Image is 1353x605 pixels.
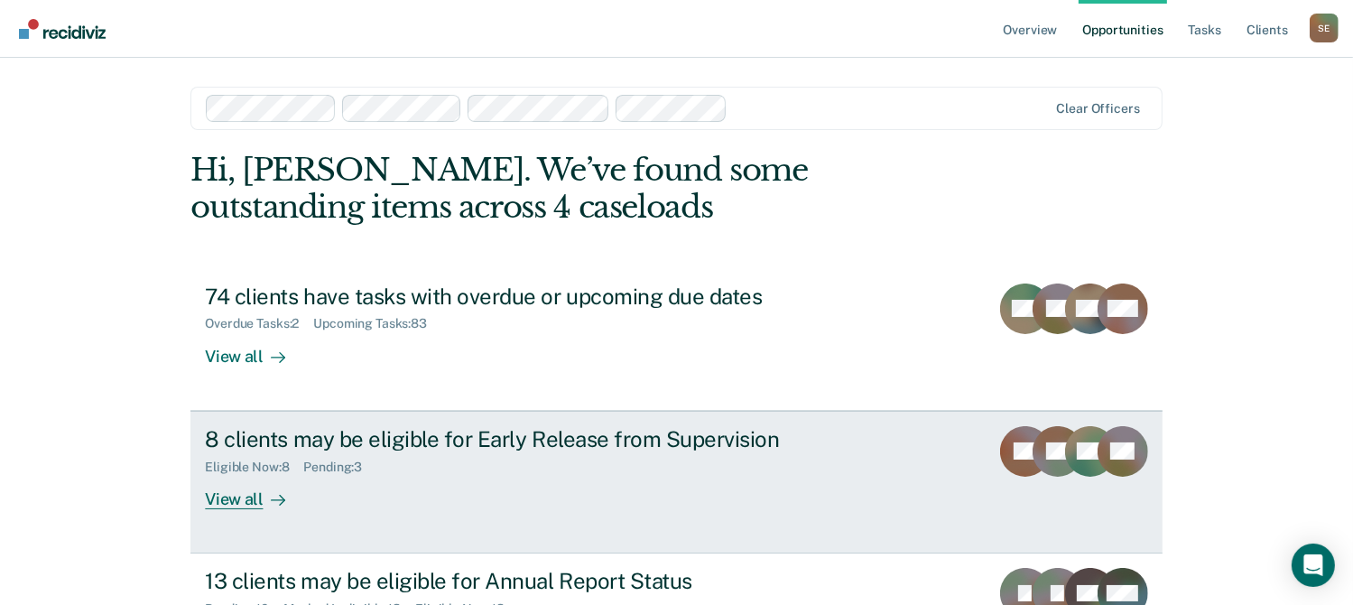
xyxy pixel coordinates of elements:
[19,19,106,39] img: Recidiviz
[190,411,1162,554] a: 8 clients may be eligible for Early Release from SupervisionEligible Now:8Pending:3View all
[1310,14,1339,42] button: Profile dropdown button
[205,568,839,594] div: 13 clients may be eligible for Annual Report Status
[303,460,376,475] div: Pending : 3
[205,474,306,509] div: View all
[205,331,306,367] div: View all
[190,269,1162,411] a: 74 clients have tasks with overdue or upcoming due datesOverdue Tasks:2Upcoming Tasks:83View all
[1310,14,1339,42] div: S E
[205,426,839,452] div: 8 clients may be eligible for Early Release from Supervision
[190,152,968,226] div: Hi, [PERSON_NAME]. We’ve found some outstanding items across 4 caseloads
[205,460,303,475] div: Eligible Now : 8
[1292,544,1335,587] div: Open Intercom Messenger
[313,316,441,331] div: Upcoming Tasks : 83
[205,284,839,310] div: 74 clients have tasks with overdue or upcoming due dates
[1057,101,1140,116] div: Clear officers
[205,316,313,331] div: Overdue Tasks : 2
